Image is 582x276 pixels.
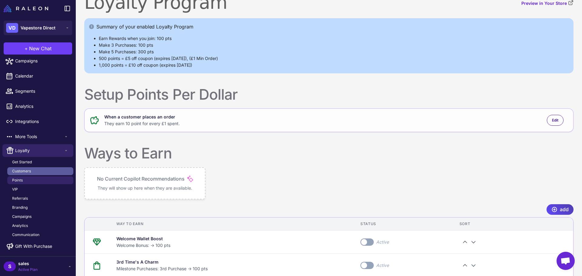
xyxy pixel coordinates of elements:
span: Campaigns [12,214,32,219]
span: New Chat [29,45,52,52]
a: Campaigns [7,213,73,221]
div: They earn 10 point for every £1 spent. [104,120,180,127]
span: Gift With Purchase [15,243,52,250]
span: Vapestore Direct [21,25,55,31]
div: 3rd Time's A Charm [116,259,346,265]
span: Points [12,178,23,183]
div: Active [376,239,389,245]
div: Welcome Wallet Boost [116,235,346,242]
span: Active Plan [18,267,38,272]
div: Milestone Purchases: 3rd Purchase → 100 pts [116,265,346,272]
a: Campaigns [2,55,73,67]
div: Welcome Bonus: → 100 pts [116,242,346,249]
img: Magic [187,175,193,182]
img: Raleon Logo [4,5,48,12]
span: Customers [12,168,31,174]
a: Referrals [7,195,73,202]
span: Analytics [12,223,28,228]
a: Customers [7,167,73,175]
span: VIP [12,187,18,192]
a: Branding [7,204,73,211]
a: Segments [2,85,73,98]
div: Active [376,262,389,269]
a: Points [7,176,73,184]
span: Edit [552,118,558,123]
span: + [25,45,28,52]
li: Make 3 Purchases: 100 pts [99,42,569,48]
th: Status [353,218,452,231]
span: Loyalty [15,147,64,154]
span: Branding [12,205,28,210]
li: Make 5 Purchases: 300 pts [99,48,569,55]
a: Get Started [7,158,73,166]
a: Communication [7,231,73,239]
button: VDVapestore Direct [4,21,72,35]
span: Referrals [12,196,28,201]
p: Summary of your enabled Loyalty Program [96,23,193,30]
span: More Tools [15,133,64,140]
span: Calendar [15,73,69,79]
p: No Current Copilot Recommendations [97,175,185,182]
div: VD [6,23,18,33]
a: Raleon Logo [4,5,51,12]
a: Integrations [2,115,73,128]
li: 500 points = £5 off coupon (expires [DATE]), (£1 Min Order) [99,55,569,62]
span: Integrations [15,118,69,125]
li: 1,000 points = £10 off coupon (expires [DATE]) [99,62,569,68]
li: Earn Rewards when you join: 100 pts [99,35,569,42]
div: S [4,261,16,271]
div: Open chat [557,252,575,270]
th: Sort [452,218,525,231]
span: Analytics [15,103,69,110]
span: Communication [12,232,39,238]
a: VIP [7,185,73,193]
a: Analytics [2,100,73,113]
div: Ways to Earn [84,144,172,162]
div: Setup Points Per Dollar [84,85,238,104]
span: Campaigns [15,58,69,64]
span: Get Started [12,159,32,165]
th: Way to Earn [109,218,353,231]
button: +New Chat [4,42,72,55]
span: Segments [15,88,69,95]
p: They will show up here when they are available. [92,185,198,191]
a: Calendar [2,70,73,82]
a: Gift With Purchase [2,240,73,253]
span: sales [18,260,38,267]
a: Analytics [7,222,73,230]
span: add [560,204,569,215]
div: When a customer places an order [104,114,180,120]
